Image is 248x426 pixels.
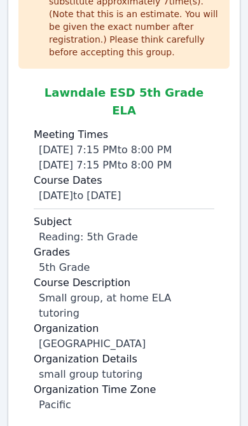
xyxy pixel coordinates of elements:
div: [DATE] 7:15 PM to 8:00 PM [39,158,214,173]
label: Course Description [34,275,214,291]
div: [DATE] 7:15 PM to 8:00 PM [39,142,214,158]
div: 5th Grade [39,260,214,275]
div: small group tutoring [39,367,214,382]
label: Organization Time Zone [34,382,214,397]
label: Subject [34,214,214,230]
div: Small group, at home ELA tutoring [39,291,214,321]
label: Meeting Times [34,127,214,142]
div: [GEOGRAPHIC_DATA] [39,336,214,352]
label: Grades [34,245,214,260]
div: Pacific [39,397,214,413]
label: Organization Details [34,352,214,367]
label: Organization [34,321,214,336]
span: Lawndale ESD 5th Grade ELA [45,86,203,117]
div: Reading: 5th Grade [39,230,214,245]
div: [DATE] to [DATE] [39,188,214,203]
label: Course Dates [34,173,214,188]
